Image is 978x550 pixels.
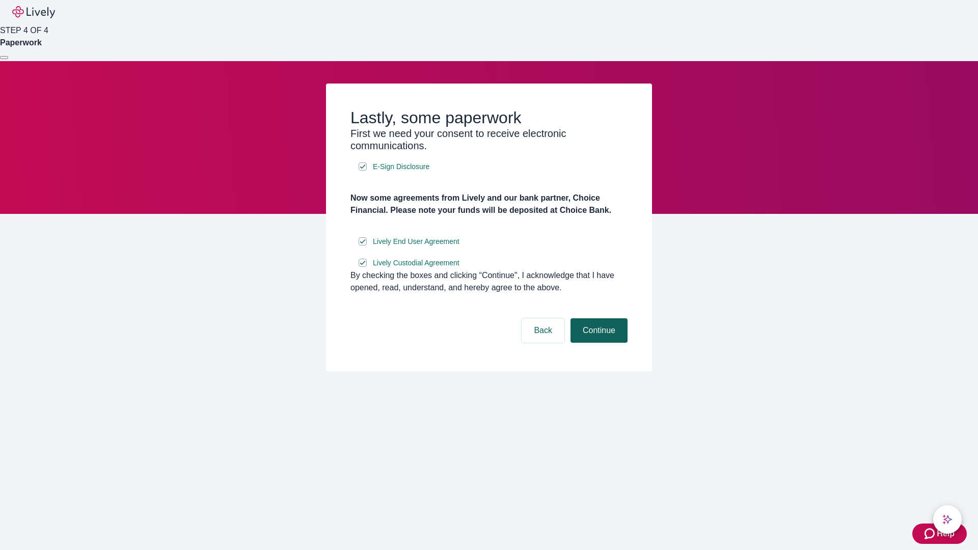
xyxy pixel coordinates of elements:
[373,258,459,268] span: Lively Custodial Agreement
[350,127,628,152] h3: First we need your consent to receive electronic communications.
[371,160,431,173] a: e-sign disclosure document
[371,235,461,248] a: e-sign disclosure document
[942,514,953,525] svg: Lively AI Assistant
[350,192,628,216] h4: Now some agreements from Lively and our bank partner, Choice Financial. Please note your funds wi...
[912,524,967,544] button: Zendesk support iconHelp
[373,161,429,172] span: E-Sign Disclosure
[373,236,459,247] span: Lively End User Agreement
[12,6,55,18] img: Lively
[925,528,937,540] svg: Zendesk support icon
[371,257,461,269] a: e-sign disclosure document
[350,108,628,127] h2: Lastly, some paperwork
[933,505,962,534] button: chat
[522,318,564,343] button: Back
[350,269,628,294] div: By checking the boxes and clicking “Continue", I acknowledge that I have opened, read, understand...
[937,528,955,540] span: Help
[570,318,628,343] button: Continue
